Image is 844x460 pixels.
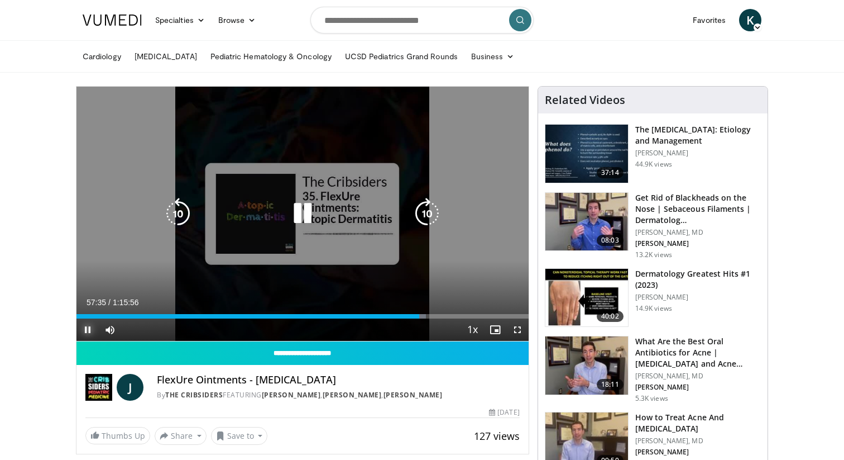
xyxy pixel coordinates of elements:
p: 44.9K views [635,160,672,169]
div: [DATE] [489,407,519,418]
img: 54dc8b42-62c8-44d6-bda4-e2b4e6a7c56d.150x105_q85_crop-smart_upscale.jpg [545,193,628,251]
a: Thumbs Up [85,427,150,444]
button: Enable picture-in-picture mode [484,319,506,341]
input: Search topics, interventions [310,7,534,34]
h3: The [MEDICAL_DATA]: Etiology and Management [635,124,761,146]
p: 5.3K views [635,394,668,403]
a: J [117,374,143,401]
p: [PERSON_NAME] [635,383,761,392]
img: The Cribsiders [85,374,112,401]
span: 127 views [474,429,520,443]
p: [PERSON_NAME] [635,239,761,248]
p: [PERSON_NAME] [635,293,761,302]
a: [PERSON_NAME] [383,390,443,400]
p: [PERSON_NAME], MD [635,228,761,237]
h3: How to Treat Acne And [MEDICAL_DATA] [635,412,761,434]
h3: Get Rid of Blackheads on the Nose | Sebaceous Filaments | Dermatolog… [635,192,761,226]
a: Browse [212,9,263,31]
p: [PERSON_NAME] [635,448,761,457]
div: Progress Bar [76,314,529,319]
img: cd394936-f734-46a2-a1c5-7eff6e6d7a1f.150x105_q85_crop-smart_upscale.jpg [545,336,628,395]
a: Favorites [686,9,732,31]
button: Playback Rate [462,319,484,341]
a: 37:14 The [MEDICAL_DATA]: Etiology and Management [PERSON_NAME] 44.9K views [545,124,761,183]
a: K [739,9,761,31]
span: 40:02 [597,311,624,322]
p: 14.9K views [635,304,672,313]
a: Pediatric Hematology & Oncology [204,45,338,68]
h3: Dermatology Greatest Hits #1 (2023) [635,268,761,291]
a: Specialties [148,9,212,31]
a: [MEDICAL_DATA] [128,45,204,68]
button: Pause [76,319,99,341]
span: 08:03 [597,235,624,246]
a: 08:03 Get Rid of Blackheads on the Nose | Sebaceous Filaments | Dermatolog… [PERSON_NAME], MD [PE... [545,192,761,259]
h4: FlexUre Ointments - [MEDICAL_DATA] [157,374,520,386]
a: Cardiology [76,45,128,68]
a: 18:11 What Are the Best Oral Antibiotics for Acne | [MEDICAL_DATA] and Acne… [PERSON_NAME], MD [P... [545,336,761,403]
h4: Related Videos [545,93,625,107]
span: 57:35 [87,298,106,307]
button: Fullscreen [506,319,529,341]
p: 13.2K views [635,250,672,259]
a: [PERSON_NAME] [262,390,321,400]
span: / [108,298,111,307]
a: UCSD Pediatrics Grand Rounds [338,45,464,68]
img: c5af237d-e68a-4dd3-8521-77b3daf9ece4.150x105_q85_crop-smart_upscale.jpg [545,125,628,183]
p: [PERSON_NAME], MD [635,372,761,381]
button: Mute [99,319,121,341]
div: By FEATURING , , [157,390,520,400]
video-js: Video Player [76,87,529,342]
img: VuMedi Logo [83,15,142,26]
a: The Cribsiders [165,390,223,400]
img: 167f4955-2110-4677-a6aa-4d4647c2ca19.150x105_q85_crop-smart_upscale.jpg [545,269,628,327]
h3: What Are the Best Oral Antibiotics for Acne | [MEDICAL_DATA] and Acne… [635,336,761,369]
a: Business [464,45,521,68]
span: 1:15:56 [113,298,139,307]
a: 40:02 Dermatology Greatest Hits #1 (2023) [PERSON_NAME] 14.9K views [545,268,761,328]
span: 18:11 [597,379,624,390]
button: Save to [211,427,268,445]
p: [PERSON_NAME], MD [635,437,761,445]
p: [PERSON_NAME] [635,149,761,158]
button: Share [155,427,207,445]
span: 37:14 [597,167,624,178]
a: [PERSON_NAME] [323,390,382,400]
